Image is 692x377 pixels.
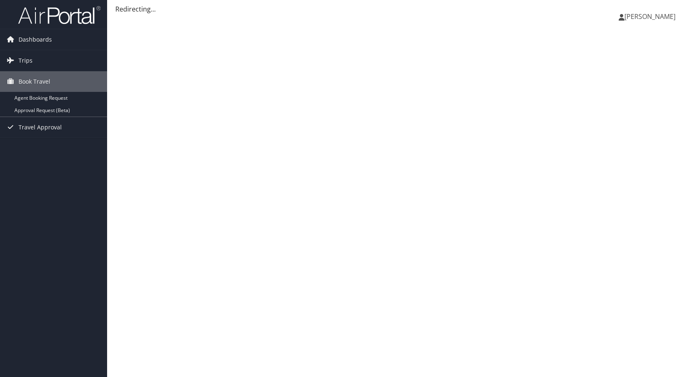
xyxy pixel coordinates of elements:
span: Book Travel [19,71,50,92]
div: Redirecting... [115,4,684,14]
span: Dashboards [19,29,52,50]
a: [PERSON_NAME] [619,4,684,29]
span: Trips [19,50,33,71]
span: Travel Approval [19,117,62,138]
span: [PERSON_NAME] [624,12,676,21]
img: airportal-logo.png [18,5,101,25]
